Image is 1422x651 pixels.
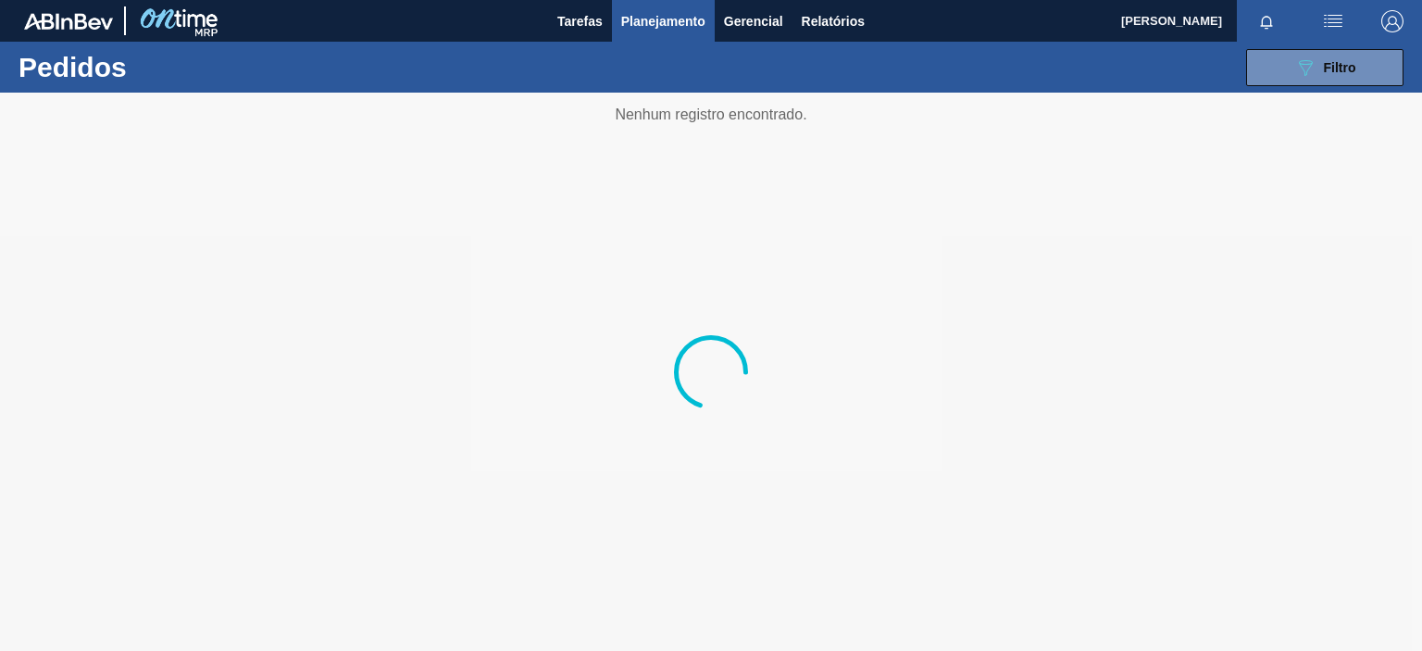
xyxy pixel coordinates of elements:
[24,13,113,30] img: TNhmsLtSVTkK8tSr43FrP2fwEKptu5GPRR3wAAAABJRU5ErkJggg==
[1322,10,1344,32] img: userActions
[1324,60,1356,75] span: Filtro
[1246,49,1403,86] button: Filtro
[1237,8,1296,34] button: Notificações
[557,10,603,32] span: Tarefas
[802,10,865,32] span: Relatórios
[724,10,783,32] span: Gerencial
[1381,10,1403,32] img: Logout
[621,10,705,32] span: Planejamento
[19,56,284,78] h1: Pedidos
